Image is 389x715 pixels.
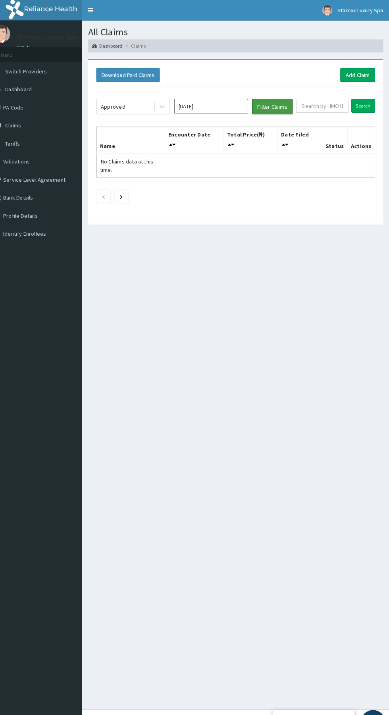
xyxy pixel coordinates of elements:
input: Search by HMO ID [299,96,349,109]
span: Tariffs [17,135,31,142]
input: Search [352,96,375,109]
input: Select Month and Year [181,96,252,110]
span: Dashboard [17,83,43,90]
span: Switch Providers [17,65,58,73]
span: We're online! [46,100,110,180]
th: Date Filed [281,123,324,149]
span: No Claims data at this time. [109,153,160,168]
a: RelianceHMO [108,702,143,709]
h1: All Claims [97,26,383,36]
a: Previous page [110,187,114,194]
div: Redefining Heath Insurance in [GEOGRAPHIC_DATA] using Telemedicine and Data Science! [173,693,383,701]
a: Dashboard [101,41,131,48]
span: Claims [17,118,33,125]
a: Add Claim [341,66,375,79]
li: Claims [131,41,153,48]
button: Download Paid Claims [105,66,167,79]
th: Actions [348,123,375,149]
p: Starexx Luxury Spa [28,32,87,39]
div: Minimize live chat window [130,4,149,23]
div: Approved [110,99,133,107]
p: How may I help you today? [282,700,349,707]
span: Starexx Luxury Spa [339,6,383,13]
th: Encounter Date [171,123,228,149]
strong: Copyright © 2017 . [97,694,144,709]
footer: All rights reserved. [91,687,389,715]
th: Total Price(₦) [228,123,281,149]
textarea: Type your message and hit 'Enter' [4,217,151,244]
div: We're Online! [282,692,349,699]
div: Chat with us now [41,44,133,55]
a: Next page [128,187,131,194]
img: d_794563401_company_1708531726252_794563401 [15,40,32,60]
a: Online [28,43,47,49]
button: Filter Claims [256,96,295,111]
th: Name [106,123,172,149]
img: User Image [4,24,22,42]
th: Status [324,123,348,149]
img: User Image [324,5,334,15]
